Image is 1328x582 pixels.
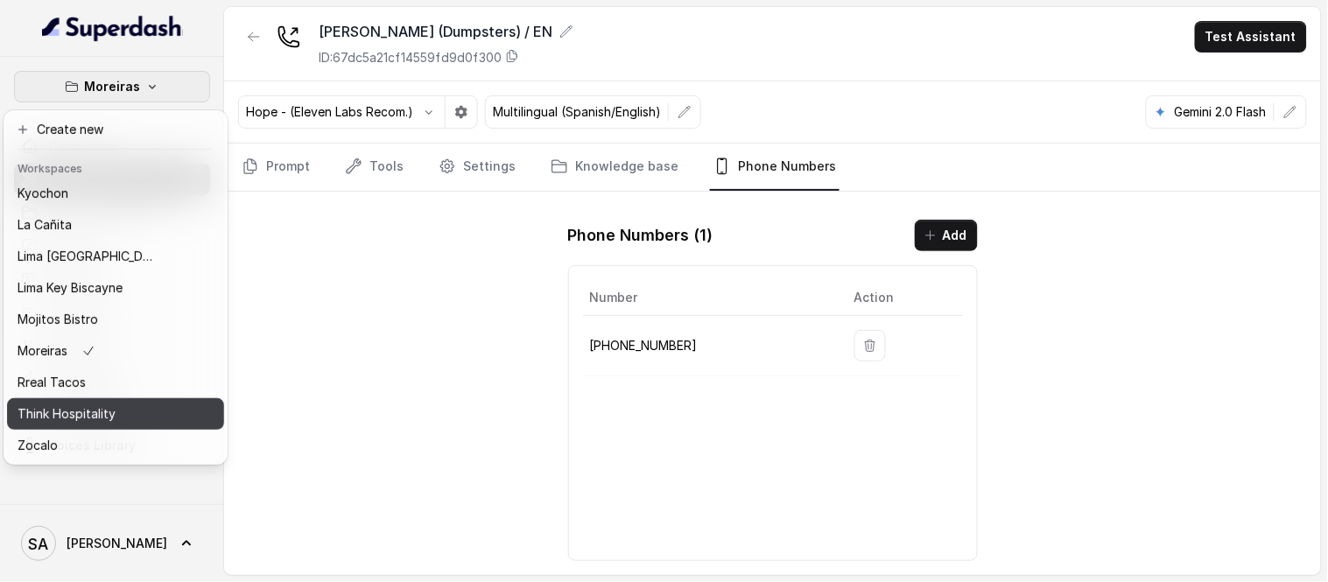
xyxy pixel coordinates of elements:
p: Moreiras [84,76,140,97]
p: Think Hospitality [18,403,116,424]
p: Rreal Tacos [18,372,86,393]
p: Mojitos Bistro [18,309,98,330]
button: Moreiras [14,71,210,102]
p: Kyochon [18,183,68,204]
p: Lima Key Biscayne [18,277,123,298]
p: Moreiras [18,340,67,361]
p: Lima [GEOGRAPHIC_DATA] [18,246,158,267]
button: Create new [7,114,224,145]
p: Zocalo [18,435,58,456]
p: La Cañita [18,214,72,235]
div: Moreiras [4,110,228,465]
header: Workspaces [7,153,224,181]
